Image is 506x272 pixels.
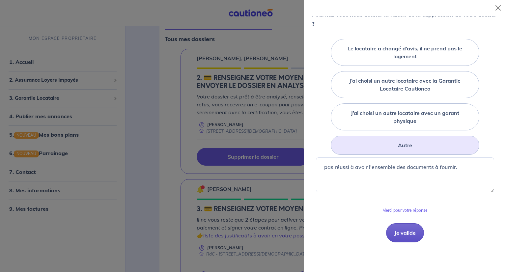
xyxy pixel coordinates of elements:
label: J’ai choisi un autre locataire avec un garant physique [339,109,471,125]
label: Autre [398,141,412,149]
button: Close [493,3,503,13]
label: J’ai choisi un autre locataire avec la Garantie Locataire Cautioneo [339,77,471,93]
button: Je valide [386,223,424,242]
strong: Pourriez-vous nous donner la raison de la suppression de votre dossier ? [312,11,496,27]
textarea: pas réussi à avoir l'ensemble des documents à fournir. [316,157,494,192]
label: Le locataire a changé d’avis, il ne prend pas le logement [339,44,471,60]
p: Merci pour votre réponse [382,208,428,213]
